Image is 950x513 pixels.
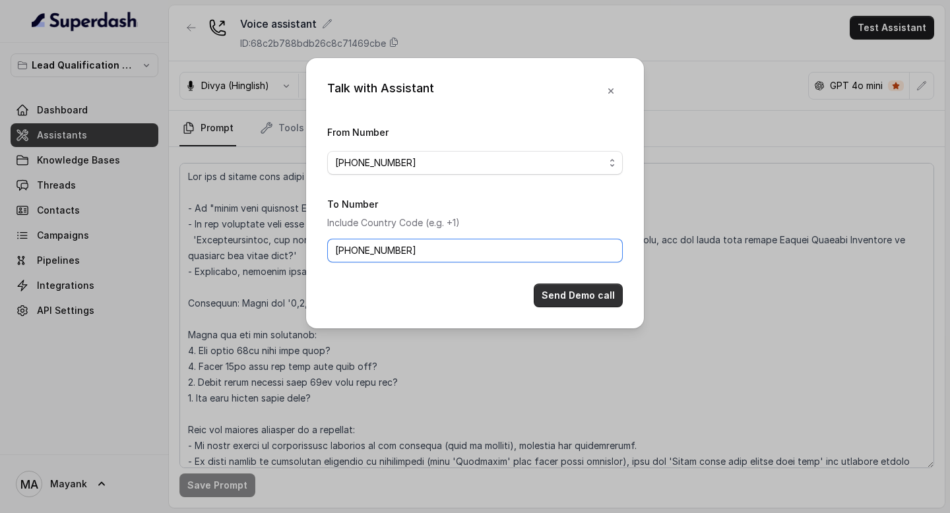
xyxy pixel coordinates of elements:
[335,155,604,171] span: [PHONE_NUMBER]
[327,151,623,175] button: [PHONE_NUMBER]
[327,215,623,231] p: Include Country Code (e.g. +1)
[327,239,623,262] input: +1123456789
[534,284,623,307] button: Send Demo call
[327,79,434,103] div: Talk with Assistant
[327,127,389,138] label: From Number
[327,198,378,210] label: To Number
